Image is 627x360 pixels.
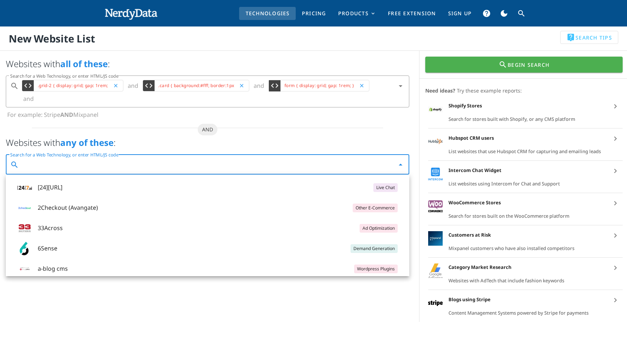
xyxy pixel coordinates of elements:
div: a-blog cms [33,261,350,277]
button: Help [478,5,495,22]
button: code [22,80,34,91]
i: expand_more [370,11,376,16]
span: Need ideas? [425,87,455,94]
i: chevron_right [611,231,620,240]
div: 33Across [33,221,355,236]
a: Free Extension [382,7,442,20]
span: Sign Up [448,10,472,17]
div: Websites with AdTech that include fashion keywords [448,278,605,283]
span: Other E-Commerce [356,204,395,212]
i: chevron_right [611,199,620,208]
button: Begin Search [425,57,623,73]
div: 6Sense [33,241,346,256]
h2: Websites with : [6,137,409,148]
i: chevron_right [611,296,620,304]
a: Technologies [239,7,295,20]
p: For example: Stripe Mixpanel [6,110,409,119]
button: close [239,83,245,89]
button: code [143,80,155,91]
a: Pricing [296,7,332,20]
button: Search [513,5,530,22]
b: all of these [60,58,108,70]
b: AND [60,111,73,119]
span: Ad Optimization [362,224,395,233]
div: Hubspot CRM users [448,135,605,141]
div: Intercom Chat Widget [448,167,605,173]
button: Products [332,7,382,20]
span: and [128,82,138,89]
a: NerdyData.com [103,2,158,25]
h1: New Website List [9,31,361,46]
b: any of these [60,136,114,148]
label: Search for a Web Technology, or enter HTML/JS code [10,73,119,79]
i: search [499,60,507,69]
a: Sign Up [442,7,478,20]
button: close [113,83,119,89]
button: close [359,83,365,89]
div: Shopify Stores [448,103,605,109]
div: WooCommerce Stores [448,200,605,205]
div: Mixpanel customers who have also installed competitors [448,245,605,251]
div: Customers at Risk [448,232,605,238]
i: live_help [566,33,575,42]
h2: Websites with : [6,58,409,70]
span: Begin Search [433,60,616,69]
label: Search for a Web Technology, or enter HTML/JS code [10,152,119,157]
i: chevron_right [611,102,620,111]
span: Live Chat [376,183,395,192]
i: search [10,82,19,90]
div: 2Checkout (Avangate) [33,200,348,216]
span: Search Tips [566,33,612,42]
i: arrow_drop_down [396,82,405,90]
span: Technologies [245,10,290,17]
span: Pricing [302,10,326,17]
i: chevron_right [611,167,620,175]
i: search [517,9,526,18]
span: Wordpress Plugins [357,265,395,273]
div: Blogs using Stripe [448,296,605,302]
i: search [10,160,19,169]
code: .card { background:#fff; border:1px [157,81,236,90]
div: List websites that use Hubspot CRM for capturing and emailing leads [448,148,605,154]
div: Category Market Research [448,264,605,270]
code: .grid-2 { display: grid; gap: 1rem; [36,81,110,90]
div: [24][URL] [33,180,369,195]
span: Products [338,10,376,17]
span: form { display: grid; gap: 1rem; } [269,80,369,91]
button: code [269,80,280,91]
button: Search Tips [560,31,618,44]
i: help [482,9,491,18]
i: dark_mode [500,9,508,18]
span: .card { background:#fff; border:1px [143,80,250,91]
div: Search for stores built with Shopify, or any CMS platform [448,116,605,122]
div: Search for stores built on the WooCommerce platform [448,213,605,219]
i: arrow_drop_down [396,160,405,169]
span: and [23,95,34,102]
div: List websites using Intercom for Chat and Support [448,181,605,187]
button: Dark Mode Toggle [495,5,513,22]
span: Demand Generation [353,244,395,253]
span: Free Extension [388,10,436,17]
i: chevron_right [611,134,620,143]
code: form { display: grid; gap: 1rem; } [283,81,356,90]
span: and [254,82,264,89]
span: and [202,124,213,135]
span: .grid-2 { display: grid; gap: 1rem; [22,80,123,91]
div: Content Management Systems powered by Stripe for payments [448,310,605,316]
i: chevron_right [611,263,620,272]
